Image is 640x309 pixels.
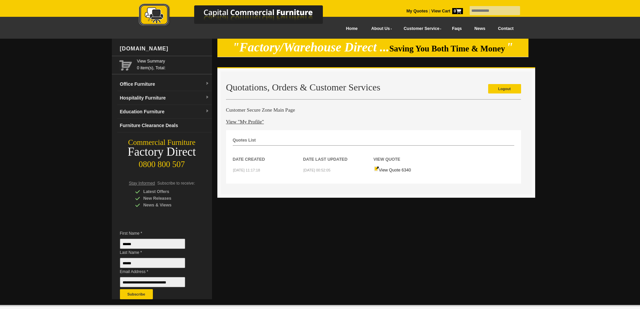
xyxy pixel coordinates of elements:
[488,84,521,93] a: Logout
[396,21,445,36] a: Customer Service
[446,21,468,36] a: Faqs
[117,105,212,119] a: Education Furnituredropdown
[407,9,428,13] a: My Quotes
[226,119,264,124] a: View "My Profile"
[112,156,212,169] div: 0800 800 507
[120,249,195,256] span: Last Name *
[157,181,195,186] span: Subscribe to receive:
[233,168,260,172] small: [DATE] 11:17:18
[120,277,185,287] input: Email Address *
[431,9,463,13] strong: View Cart
[135,202,199,208] div: News & Views
[120,289,153,299] button: Subscribe
[135,188,199,195] div: Latest Offers
[389,44,505,53] span: Saving You Both Time & Money
[233,138,256,143] strong: Quotes List
[232,40,389,54] em: "Factory/Warehouse Direct ...
[492,21,520,36] a: Contact
[135,195,199,202] div: New Releases
[117,39,212,59] div: [DOMAIN_NAME]
[374,146,444,163] th: View Quote
[137,58,209,65] a: View Summary
[129,181,155,186] span: Stay Informed
[205,109,209,113] img: dropdown
[374,168,411,172] a: View Quote 6340
[430,9,463,13] a: View Cart0
[205,82,209,86] img: dropdown
[303,146,374,163] th: Date Last Updated
[205,95,209,100] img: dropdown
[303,168,331,172] small: [DATE] 00:52:05
[506,40,513,54] em: "
[120,230,195,237] span: First Name *
[468,21,492,36] a: News
[364,21,396,36] a: About Us
[112,138,212,147] div: Commercial Furniture
[120,258,185,268] input: Last Name *
[117,119,212,132] a: Furniture Clearance Deals
[117,77,212,91] a: Office Furnituredropdown
[452,8,463,14] span: 0
[120,268,195,275] span: Email Address *
[120,3,355,28] img: Capital Commercial Furniture Logo
[226,82,521,92] h2: Quotations, Orders & Customer Services
[374,166,379,171] img: Quote-icon
[117,91,212,105] a: Hospitality Furnituredropdown
[226,107,521,113] h4: Customer Secure Zone Main Page
[120,239,185,249] input: First Name *
[120,3,355,30] a: Capital Commercial Furniture Logo
[112,147,212,157] div: Factory Direct
[233,146,303,163] th: Date Created
[137,58,209,70] span: 0 item(s), Total:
